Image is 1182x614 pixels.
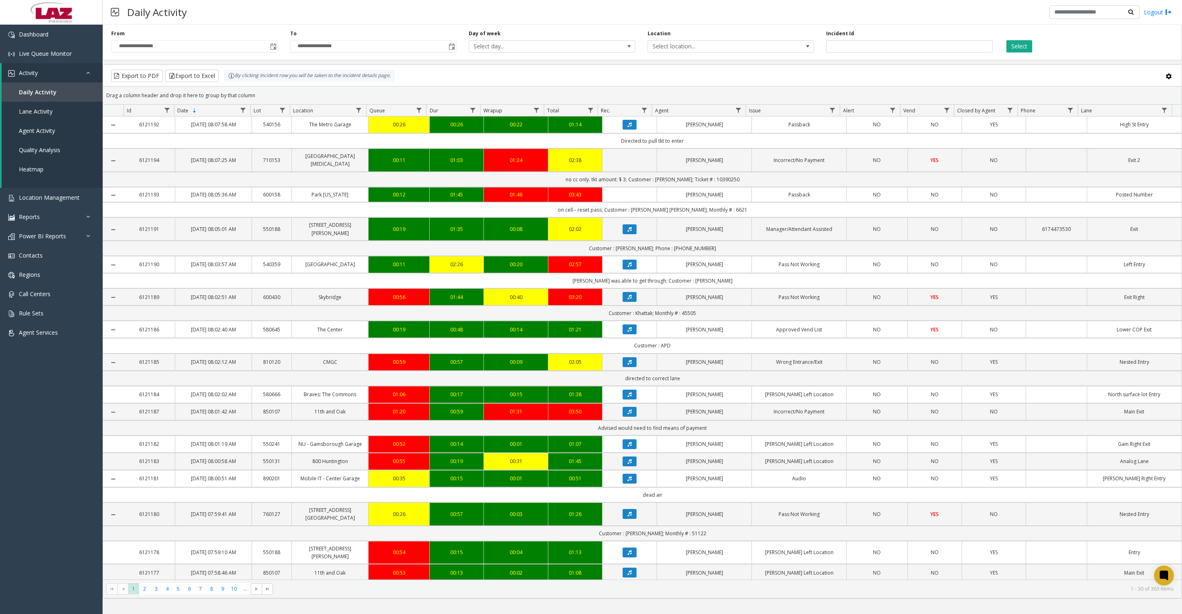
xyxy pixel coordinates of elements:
span: Quality Analysis [19,146,60,154]
img: logout [1165,8,1172,16]
a: 6121185 [128,358,170,366]
span: NO [990,408,998,415]
div: 03:43 [553,191,598,199]
td: no cc only. tkt amount: $ 3; Customer : [PERSON_NAME]; Ticket # : 10390250 [124,172,1182,187]
button: Export to PDF [111,70,163,82]
a: NO [852,225,902,233]
a: [PERSON_NAME] [662,121,747,128]
div: 01:03 [435,156,479,164]
a: [DATE] 08:05:36 AM [180,191,247,199]
a: 03:50 [553,408,598,415]
a: High St Entry [1092,121,1177,128]
div: 00:26 [435,121,479,128]
a: 00:59 [435,408,479,415]
a: [PERSON_NAME] [662,293,747,301]
a: 00:59 [373,358,424,366]
a: NO [913,191,957,199]
a: Quality Analysis [2,140,103,160]
a: 02:26 [435,260,479,268]
span: NO [990,191,998,198]
div: 02:02 [553,225,598,233]
img: 'icon' [8,272,15,278]
div: 00:17 [435,390,479,398]
a: North surface lot Entry [1092,390,1177,398]
a: 00:57 [435,358,479,366]
span: YES [930,326,939,333]
a: Agent Filter Menu [733,105,744,116]
a: Agent Activity [2,121,103,140]
a: Daily Activity [2,82,103,102]
div: 00:52 [373,440,424,448]
a: [DATE] 08:02:40 AM [180,326,247,333]
a: Exit [1092,225,1177,233]
a: Collapse Details [103,157,124,164]
a: YES [967,390,1021,398]
a: 6174473530 [1031,225,1081,233]
a: [DATE] 08:01:42 AM [180,408,247,415]
a: 850107 [257,408,286,415]
a: NO [913,121,957,128]
a: 6121186 [128,326,170,333]
img: 'icon' [8,51,15,57]
span: Agent Services [19,329,58,336]
span: Heatmap [19,165,44,173]
div: 01:21 [553,326,598,333]
span: Daily Activity [19,88,57,96]
div: 00:09 [489,358,543,366]
div: 02:57 [553,260,598,268]
img: 'icon' [8,214,15,221]
a: 01:07 [553,440,598,448]
a: [PERSON_NAME] [662,440,747,448]
a: Approved Vend List [757,326,841,333]
a: 00:56 [373,293,424,301]
a: [PERSON_NAME] [662,260,747,268]
a: 01:06 [373,390,424,398]
a: [PERSON_NAME] [662,408,747,415]
a: Collapse Details [103,359,124,366]
div: 00:11 [373,260,424,268]
span: Toggle popup [447,41,456,52]
img: pageIcon [111,2,119,22]
div: 01:44 [435,293,479,301]
td: Directed to pull tkt to enter [124,133,1182,148]
a: Heatmap [2,160,103,179]
a: 00:11 [373,156,424,164]
a: NO [967,408,1021,415]
a: [DATE] 08:01:19 AM [180,440,247,448]
a: 540359 [257,260,286,268]
a: Collapse Details [103,122,124,128]
span: Call Centers [19,290,50,298]
a: NO [852,408,902,415]
span: NO [931,226,939,233]
a: 02:38 [553,156,598,164]
a: Logout [1144,8,1172,16]
a: NO [852,440,902,448]
td: Customer : [PERSON_NAME]; Phone : [PHONE_NUMBER] [124,241,1182,256]
a: Collapse Details [103,192,124,199]
label: Day of week [469,30,501,37]
div: 01:45 [435,191,479,199]
span: YES [990,358,998,365]
a: Collapse Details [103,226,124,233]
a: [PERSON_NAME] [662,156,747,164]
a: Queue Filter Menu [413,105,424,116]
a: NO [967,156,1021,164]
span: YES [990,391,998,398]
a: Issue Filter Menu [827,105,838,116]
a: 6121192 [128,121,170,128]
a: NO [852,326,902,333]
a: NO [967,260,1021,268]
a: 00:26 [373,121,424,128]
a: Collapse Details [103,262,124,268]
span: NO [931,121,939,128]
a: Incorrect/No Payment [757,156,841,164]
a: 00:08 [489,225,543,233]
a: [PERSON_NAME] [662,225,747,233]
a: NO [967,326,1021,333]
span: Activity [19,69,38,77]
a: NO [913,225,957,233]
a: Braves: The Commons [297,390,363,398]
